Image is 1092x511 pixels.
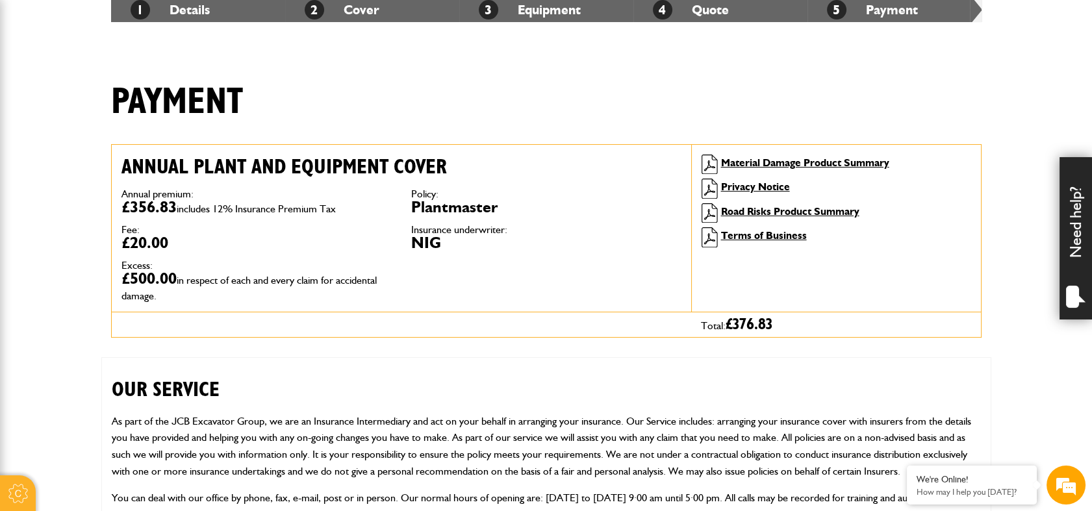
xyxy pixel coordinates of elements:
[213,6,244,38] div: Minimize live chat window
[691,312,981,337] div: Total:
[121,274,377,302] span: in respect of each and every claim for accidental damage.
[721,156,889,169] a: Material Damage Product Summary
[121,235,392,251] dd: £20.00
[177,400,236,418] em: Start Chat
[17,120,237,149] input: Enter your last name
[121,155,681,179] h2: Annual plant and equipment cover
[22,72,55,90] img: d_20077148190_company_1631870298795_20077148190
[653,2,729,18] a: 4Quote
[68,73,218,90] div: Chat with us now
[121,271,392,302] dd: £500.00
[121,225,392,235] dt: Fee:
[721,229,807,242] a: Terms of Business
[721,181,790,193] a: Privacy Notice
[479,2,581,18] a: 3Equipment
[112,413,981,479] p: As part of the JCB Excavator Group, we are an Insurance Intermediary and act on your behalf in ar...
[112,358,981,402] h2: OUR SERVICE
[17,158,237,187] input: Enter your email address
[131,2,210,18] a: 1Details
[17,235,237,389] textarea: Type your message and hit 'Enter'
[733,317,772,332] span: 376.83
[917,474,1027,485] div: We're Online!
[411,235,681,251] dd: NIG
[411,225,681,235] dt: Insurance underwriter:
[121,260,392,271] dt: Excess:
[112,490,981,506] p: You can deal with our office by phone, fax, e-mail, post or in person. Our normal hours of openin...
[305,2,379,18] a: 2Cover
[726,317,772,332] span: £
[17,197,237,225] input: Enter your phone number
[1060,157,1092,319] div: Need help?
[121,189,392,199] dt: Annual premium:
[111,81,243,124] h1: Payment
[917,487,1027,497] p: How may I help you today?
[721,205,859,218] a: Road Risks Product Summary
[411,199,681,215] dd: Plantmaster
[411,189,681,199] dt: Policy:
[121,199,392,215] dd: £356.83
[177,203,336,215] span: includes 12% Insurance Premium Tax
